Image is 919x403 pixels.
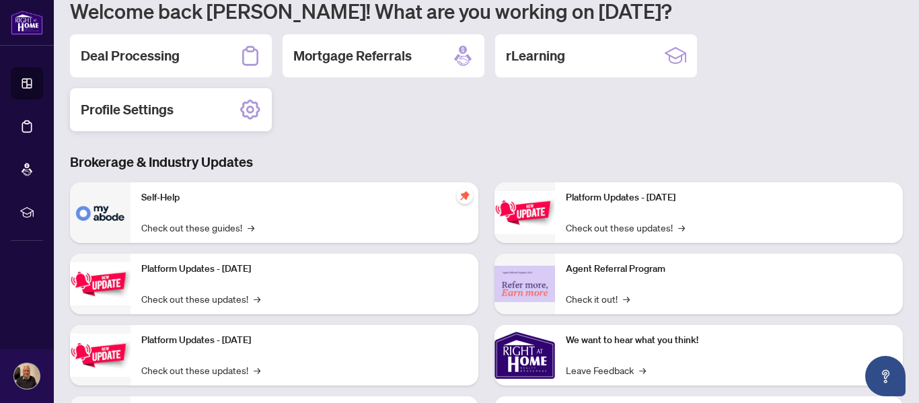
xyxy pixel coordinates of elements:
[639,363,646,377] span: →
[678,220,685,235] span: →
[293,46,412,65] h2: Mortgage Referrals
[566,190,892,205] p: Platform Updates - [DATE]
[566,333,892,348] p: We want to hear what you think!
[70,182,131,243] img: Self-Help
[254,363,260,377] span: →
[70,262,131,305] img: Platform Updates - September 16, 2025
[141,262,468,277] p: Platform Updates - [DATE]
[566,262,892,277] p: Agent Referral Program
[494,266,555,303] img: Agent Referral Program
[494,325,555,386] img: We want to hear what you think!
[566,363,646,377] a: Leave Feedback→
[81,100,174,119] h2: Profile Settings
[457,188,473,204] span: pushpin
[566,220,685,235] a: Check out these updates!→
[11,10,43,35] img: logo
[141,363,260,377] a: Check out these updates!→
[566,291,630,306] a: Check it out!→
[70,334,131,376] img: Platform Updates - July 21, 2025
[141,190,468,205] p: Self-Help
[141,220,254,235] a: Check out these guides!→
[14,363,40,389] img: Profile Icon
[623,291,630,306] span: →
[141,291,260,306] a: Check out these updates!→
[81,46,180,65] h2: Deal Processing
[254,291,260,306] span: →
[141,333,468,348] p: Platform Updates - [DATE]
[494,191,555,233] img: Platform Updates - June 23, 2025
[248,220,254,235] span: →
[506,46,565,65] h2: rLearning
[865,356,906,396] button: Open asap
[70,153,903,172] h3: Brokerage & Industry Updates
